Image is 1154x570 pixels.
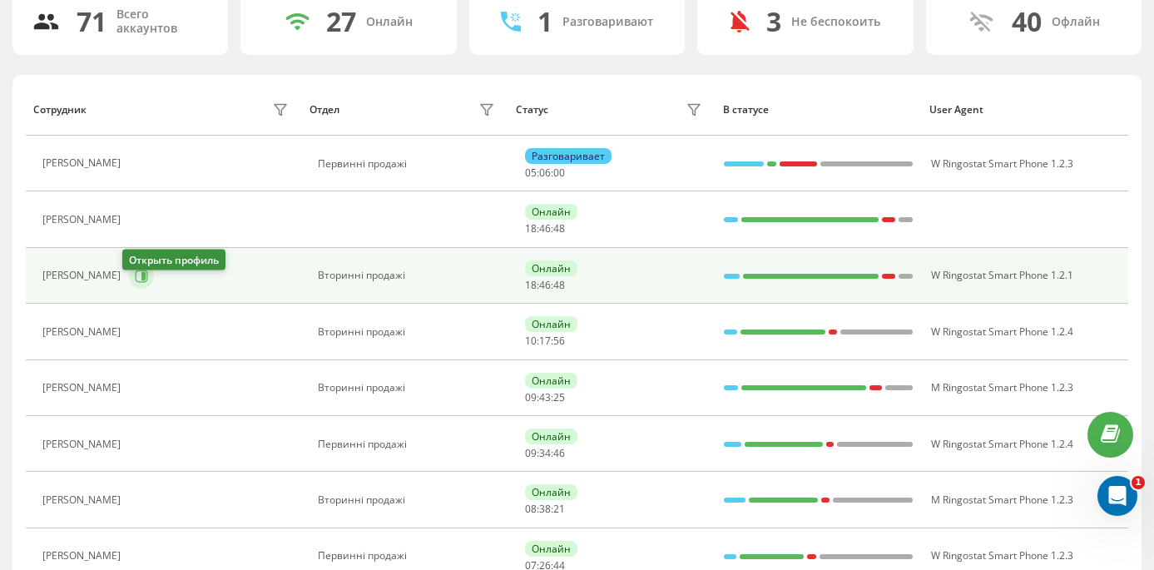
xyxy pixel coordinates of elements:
[42,550,125,562] div: [PERSON_NAME]
[366,15,413,29] div: Онлайн
[525,316,577,332] div: Онлайн
[318,439,498,450] div: Первинні продажі
[525,223,565,235] div: : :
[791,15,880,29] div: Не беспокоить
[525,373,577,389] div: Онлайн
[562,15,653,29] div: Разговаривают
[723,104,914,116] div: В статусе
[525,503,565,515] div: : :
[525,446,537,460] span: 09
[1132,476,1145,489] span: 1
[537,6,552,37] div: 1
[525,448,565,459] div: : :
[42,214,125,226] div: [PERSON_NAME]
[766,6,781,37] div: 3
[525,260,577,276] div: Онлайн
[553,390,565,404] span: 25
[318,494,498,506] div: Вторинні продажі
[929,104,1121,116] div: User Agent
[553,334,565,348] span: 56
[42,157,125,169] div: [PERSON_NAME]
[931,325,1073,339] span: W Ringostat Smart Phone 1.2.4
[539,502,551,516] span: 38
[1052,15,1100,29] div: Офлайн
[42,382,125,394] div: [PERSON_NAME]
[326,6,356,37] div: 27
[931,548,1073,563] span: W Ringostat Smart Phone 1.2.3
[525,392,565,404] div: : :
[539,334,551,348] span: 17
[525,335,565,347] div: : :
[539,166,551,180] span: 06
[539,278,551,292] span: 46
[525,167,565,179] div: : :
[318,326,498,338] div: Вторинні продажі
[516,104,548,116] div: Статус
[42,326,125,338] div: [PERSON_NAME]
[525,502,537,516] span: 08
[525,204,577,220] div: Онлайн
[33,104,87,116] div: Сотрудник
[525,484,577,500] div: Онлайн
[931,268,1073,282] span: W Ringostat Smart Phone 1.2.1
[553,502,565,516] span: 21
[525,429,577,444] div: Онлайн
[77,6,106,37] div: 71
[931,493,1073,507] span: M Ringostat Smart Phone 1.2.3
[318,270,498,281] div: Вторинні продажі
[525,278,537,292] span: 18
[318,382,498,394] div: Вторинні продажі
[1012,6,1042,37] div: 40
[525,221,537,235] span: 18
[931,156,1073,171] span: W Ringostat Smart Phone 1.2.3
[931,380,1073,394] span: M Ringostat Smart Phone 1.2.3
[42,439,125,450] div: [PERSON_NAME]
[553,278,565,292] span: 48
[116,7,208,36] div: Всего аккаунтов
[539,221,551,235] span: 46
[553,221,565,235] span: 48
[931,437,1073,451] span: W Ringostat Smart Phone 1.2.4
[318,158,498,170] div: Первинні продажі
[318,550,498,562] div: Первинні продажі
[525,148,612,164] div: Разговаривает
[310,104,339,116] div: Отдел
[525,280,565,291] div: : :
[525,541,577,557] div: Онлайн
[553,446,565,460] span: 46
[525,390,537,404] span: 09
[525,334,537,348] span: 10
[539,446,551,460] span: 34
[553,166,565,180] span: 00
[122,250,225,270] div: Открыть профиль
[1097,476,1137,516] iframe: Intercom live chat
[539,390,551,404] span: 43
[42,494,125,506] div: [PERSON_NAME]
[42,270,125,281] div: [PERSON_NAME]
[525,166,537,180] span: 05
